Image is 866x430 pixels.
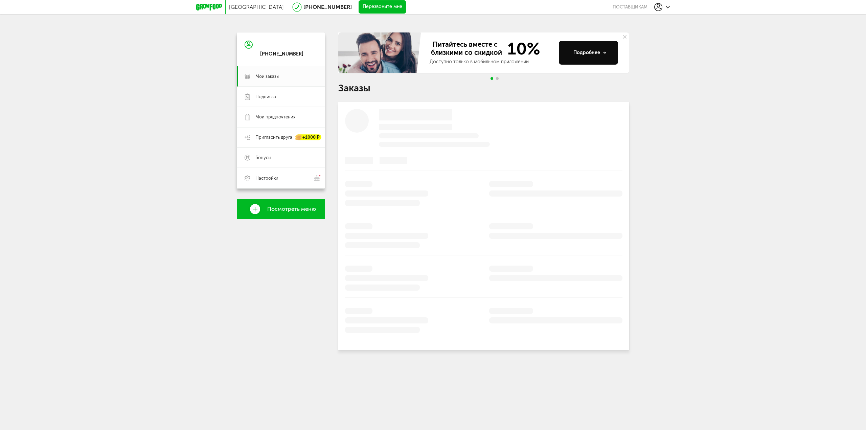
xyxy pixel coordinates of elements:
div: Подробнее [573,49,606,56]
a: [PHONE_NUMBER] [303,4,352,10]
div: +1000 ₽ [296,135,321,140]
span: Посмотреть меню [267,206,316,212]
div: Доступно только в мобильном приложении [430,59,553,65]
span: Питайтесь вместе с близкими со скидкой [430,40,503,57]
h1: Заказы [338,84,629,93]
a: Настройки [237,168,325,188]
img: family-banner.579af9d.jpg [338,32,423,73]
a: Подписка [237,87,325,107]
a: Мои заказы [237,66,325,87]
div: [PHONE_NUMBER] [260,51,303,57]
a: Посмотреть меню [237,199,325,219]
span: [GEOGRAPHIC_DATA] [229,4,284,10]
button: Перезвоните мне [359,0,406,14]
a: Мои предпочтения [237,107,325,127]
span: Мои предпочтения [255,114,295,120]
span: Настройки [255,175,278,181]
span: Пригласить друга [255,134,292,140]
span: Мои заказы [255,73,279,80]
span: Подписка [255,94,276,100]
span: Go to slide 1 [491,77,493,80]
button: Подробнее [559,41,618,65]
span: Go to slide 2 [496,77,499,80]
span: Бонусы [255,155,271,161]
a: Пригласить друга +1000 ₽ [237,127,325,148]
a: Бонусы [237,148,325,168]
span: 10% [503,40,540,57]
